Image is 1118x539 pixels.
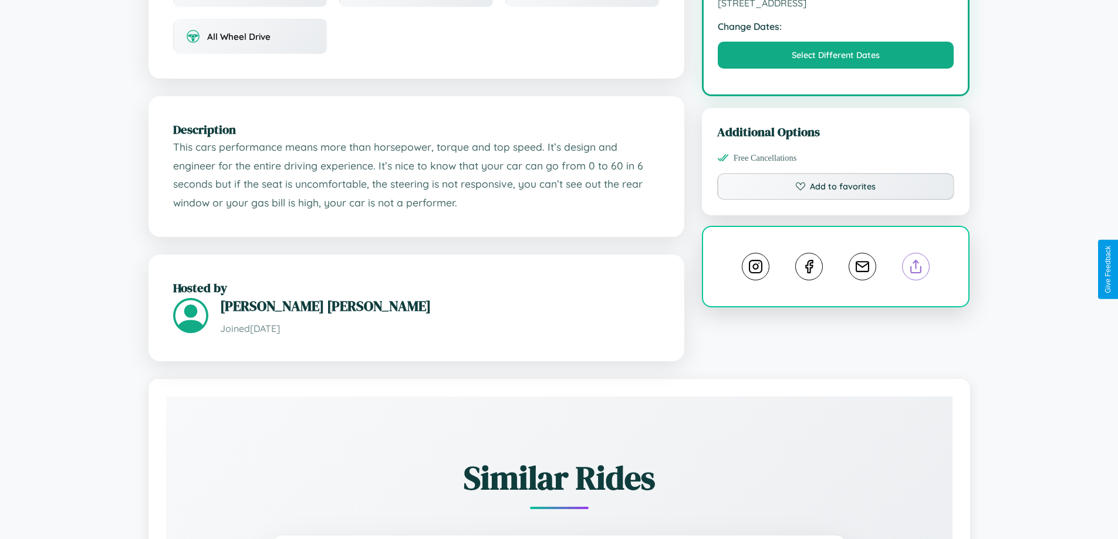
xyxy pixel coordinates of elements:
button: Select Different Dates [718,42,954,69]
span: Free Cancellations [734,153,797,163]
div: Give Feedback [1104,246,1112,293]
h3: [PERSON_NAME] [PERSON_NAME] [220,296,660,316]
span: All Wheel Drive [207,31,271,42]
p: Joined [DATE] [220,320,660,337]
h2: Description [173,121,660,138]
h2: Hosted by [173,279,660,296]
h2: Similar Rides [207,455,911,500]
h3: Additional Options [717,123,955,140]
button: Add to favorites [717,173,955,200]
p: This cars performance means more than horsepower, torque and top speed. It’s design and engineer ... [173,138,660,212]
strong: Change Dates: [718,21,954,32]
